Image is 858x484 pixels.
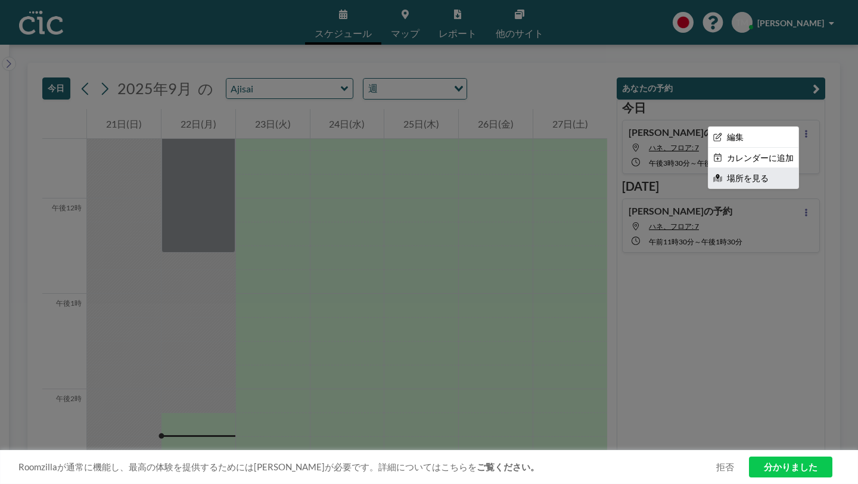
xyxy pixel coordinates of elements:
[716,461,734,473] a: 拒否
[477,461,539,472] a: ご覧ください。
[764,461,817,472] font: 分かりました
[727,173,769,183] font: 場所を見る
[18,461,477,472] font: Roomzillaが通常に機能し、最高の体験を提供するためには[PERSON_NAME]が必要です。詳細についてはこちらを
[727,132,744,142] font: 編集
[727,153,794,163] font: カレンダーに追加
